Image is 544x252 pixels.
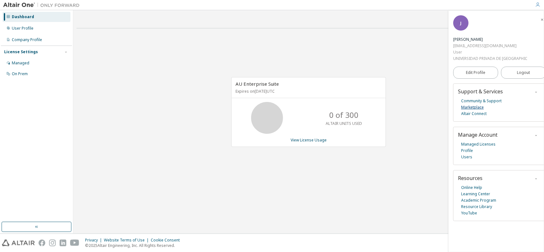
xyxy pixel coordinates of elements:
[461,104,484,111] a: Marketplace
[461,197,496,204] a: Academic Program
[326,121,362,126] p: ALTAIR UNITS USED
[329,110,359,120] p: 0 of 300
[12,37,42,42] div: Company Profile
[12,26,33,31] div: User Profile
[3,2,83,8] img: Altair One
[458,131,497,138] span: Manage Account
[461,204,492,210] a: Resource Library
[453,55,527,62] div: UNIVERSIDAD PRIVADA DE [GEOGRAPHIC_DATA] SA
[461,98,502,104] a: Community & Support
[85,238,104,243] div: Privacy
[12,61,29,66] div: Managed
[517,69,530,76] span: Logout
[12,14,34,19] div: Dashboard
[461,141,496,148] a: Managed Licenses
[85,243,184,248] p: © 2025 Altair Engineering, Inc. All Rights Reserved.
[236,81,279,87] span: AU Enterprise Suite
[458,88,503,95] span: Support & Services
[458,175,482,182] span: Resources
[461,111,487,117] a: Altair Connect
[151,238,184,243] div: Cookie Consent
[39,240,45,246] img: facebook.svg
[453,36,527,43] div: Javier Tovar
[2,240,35,246] img: altair_logo.svg
[460,20,461,26] span: J
[453,67,498,79] a: Edit Profile
[461,184,482,191] a: Online Help
[12,71,28,76] div: On Prem
[236,89,380,94] p: Expires on [DATE] UTC
[453,43,527,49] div: [EMAIL_ADDRESS][DOMAIN_NAME]
[461,154,472,160] a: Users
[4,49,38,54] div: License Settings
[291,137,327,143] a: View License Usage
[461,191,490,197] a: Learning Center
[49,240,56,246] img: instagram.svg
[461,210,477,216] a: YouTube
[70,240,79,246] img: youtube.svg
[453,49,527,55] div: User
[104,238,151,243] div: Website Terms of Use
[60,240,66,246] img: linkedin.svg
[461,148,473,154] a: Profile
[466,70,485,75] span: Edit Profile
